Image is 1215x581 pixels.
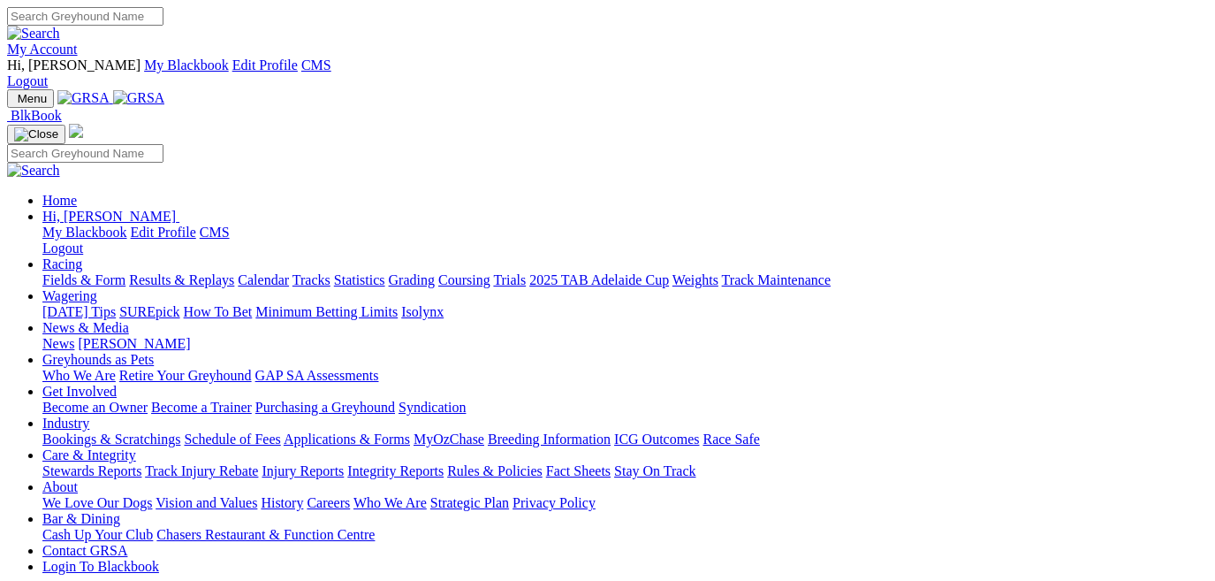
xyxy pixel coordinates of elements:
img: GRSA [113,90,165,106]
a: Who We Are [42,368,116,383]
a: Care & Integrity [42,447,136,463]
a: Logout [7,73,48,88]
a: Cash Up Your Club [42,527,153,542]
a: News & Media [42,320,129,335]
a: Edit Profile [131,225,196,240]
a: Grading [389,272,435,287]
a: MyOzChase [414,432,484,447]
a: My Blackbook [144,57,229,73]
div: About [42,495,1208,511]
img: Search [7,26,60,42]
a: Integrity Reports [347,463,444,478]
a: Chasers Restaurant & Function Centre [156,527,375,542]
div: Hi, [PERSON_NAME] [42,225,1208,256]
a: Applications & Forms [284,432,410,447]
span: Hi, [PERSON_NAME] [7,57,140,73]
a: Logout [42,241,83,256]
a: CMS [200,225,230,240]
div: My Account [7,57,1208,89]
a: SUREpick [119,304,179,319]
a: Become an Owner [42,400,148,415]
a: Rules & Policies [447,463,543,478]
a: Trials [493,272,526,287]
div: Industry [42,432,1208,447]
a: Become a Trainer [151,400,252,415]
a: Tracks [292,272,330,287]
img: Search [7,163,60,179]
div: News & Media [42,336,1208,352]
a: [DATE] Tips [42,304,116,319]
a: Careers [307,495,350,510]
a: Retire Your Greyhound [119,368,252,383]
input: Search [7,144,163,163]
span: Menu [18,92,47,105]
div: Get Involved [42,400,1208,416]
span: BlkBook [11,108,62,123]
a: Get Involved [42,384,117,399]
a: Login To Blackbook [42,559,159,574]
a: Wagering [42,288,97,303]
div: Care & Integrity [42,463,1208,479]
a: Isolynx [401,304,444,319]
a: Bar & Dining [42,511,120,526]
img: logo-grsa-white.png [69,124,83,138]
img: GRSA [57,90,110,106]
a: BlkBook [7,108,62,123]
a: 2025 TAB Adelaide Cup [529,272,669,287]
a: Weights [672,272,718,287]
a: Strategic Plan [430,495,509,510]
a: GAP SA Assessments [255,368,379,383]
div: Greyhounds as Pets [42,368,1208,384]
a: Contact GRSA [42,543,127,558]
a: Edit Profile [232,57,298,73]
a: Industry [42,416,89,431]
a: Breeding Information [488,432,611,447]
div: Bar & Dining [42,527,1208,543]
a: Track Injury Rebate [145,463,258,478]
a: Track Maintenance [722,272,831,287]
a: My Account [7,42,78,57]
img: Close [14,127,58,141]
a: How To Bet [184,304,253,319]
button: Toggle navigation [7,89,54,108]
a: Calendar [238,272,289,287]
a: Purchasing a Greyhound [255,400,395,415]
a: Hi, [PERSON_NAME] [42,209,179,224]
a: Greyhounds as Pets [42,352,154,367]
a: Privacy Policy [513,495,596,510]
span: Hi, [PERSON_NAME] [42,209,176,224]
a: Racing [42,256,82,271]
a: Minimum Betting Limits [255,304,398,319]
a: [PERSON_NAME] [78,336,190,351]
a: History [261,495,303,510]
a: Syndication [399,400,466,415]
a: Home [42,193,77,208]
a: Injury Reports [262,463,344,478]
a: Fields & Form [42,272,125,287]
button: Toggle navigation [7,125,65,144]
div: Racing [42,272,1208,288]
div: Wagering [42,304,1208,320]
a: We Love Our Dogs [42,495,152,510]
a: CMS [301,57,331,73]
a: News [42,336,74,351]
a: Stay On Track [614,463,695,478]
a: Statistics [334,272,385,287]
a: Fact Sheets [546,463,611,478]
a: Who We Are [353,495,427,510]
a: Bookings & Scratchings [42,432,180,447]
a: My Blackbook [42,225,127,240]
a: About [42,479,78,494]
a: ICG Outcomes [614,432,699,447]
a: Coursing [438,272,490,287]
a: Race Safe [702,432,759,447]
a: Results & Replays [129,272,234,287]
input: Search [7,7,163,26]
a: Vision and Values [156,495,257,510]
a: Stewards Reports [42,463,141,478]
a: Schedule of Fees [184,432,280,447]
